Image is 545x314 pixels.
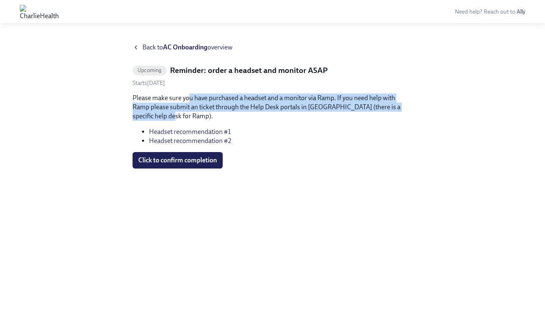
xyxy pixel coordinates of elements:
[133,67,167,73] span: Upcoming
[517,8,525,15] a: Ally
[133,94,412,121] p: Please make sure you have purchased a headset and a monitor via Ramp. If you need help with Ramp ...
[20,5,59,18] img: CharlieHealth
[133,43,412,52] a: Back toAC Onboardingoverview
[149,137,231,145] a: Headset recommendation #2
[138,156,217,164] span: Click to confirm completion
[170,65,328,76] h5: Reminder: order a headset and monitor ASAP
[149,128,231,136] a: Headset recommendation #1
[455,8,525,15] span: Need help? Reach out to
[163,43,207,51] strong: AC Onboarding
[142,43,233,52] span: Back to overview
[133,80,165,87] span: Tuesday, September 2nd 2025, 7:00 am
[133,152,223,169] button: Click to confirm completion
